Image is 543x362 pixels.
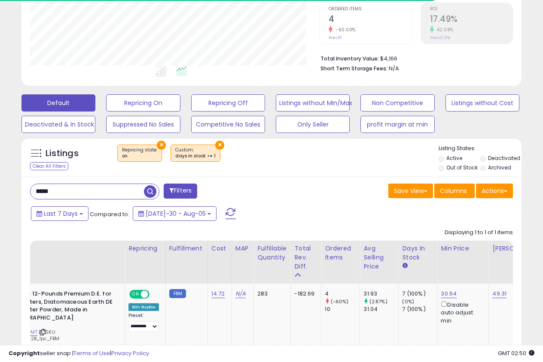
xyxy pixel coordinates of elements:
[402,305,437,313] div: 7 (100%)
[21,94,95,112] button: Default
[331,298,349,305] small: (-60%)
[128,303,159,311] div: Win BuyBox
[148,291,162,298] span: OFF
[276,116,350,133] button: Only Seller
[90,210,129,218] span: Compared to:
[445,94,519,112] button: Listings without Cost
[488,154,520,162] label: Deactivated
[325,305,360,313] div: 10
[215,141,224,150] button: ×
[389,64,399,72] span: N/A
[369,298,387,305] small: (2.87%)
[169,289,186,298] small: FBM
[325,290,360,298] div: 4
[257,244,287,262] div: Fulfillable Quantity
[191,116,265,133] button: Competitive No Sales
[106,94,180,112] button: Repricing On
[329,35,342,40] small: Prev: 10
[360,116,434,133] button: profit margin at min
[363,244,395,271] div: Avg Selling Price
[21,116,95,133] button: Deactivated & In Stock
[175,153,216,159] div: days in stock >= 1
[441,300,482,325] div: Disable auto adjust min
[388,184,433,198] button: Save View
[211,244,228,253] div: Cost
[441,290,457,298] a: 30.64
[488,164,511,171] label: Archived
[211,290,225,298] a: 14.72
[175,147,216,160] span: Custom:
[133,206,217,221] button: [DATE]-30 - Aug-05
[46,148,79,160] h5: Listings
[294,290,314,298] div: -182.69
[122,153,157,159] div: on
[157,141,166,150] button: ×
[235,244,250,253] div: MAP
[320,65,387,72] b: Short Term Storage Fees:
[434,27,454,33] small: 42.08%
[106,116,180,133] button: Suppressed No Sales
[257,290,284,298] div: 283
[446,154,462,162] label: Active
[276,94,350,112] button: Listings without Min/Max
[235,290,246,298] a: N/A
[320,55,379,62] b: Total Inventory Value:
[333,27,356,33] small: -60.00%
[441,244,485,253] div: Min Price
[402,298,414,305] small: (0%)
[30,162,68,170] div: Clear All Filters
[445,229,513,237] div: Displaying 1 to 1 of 1 items
[446,164,478,171] label: Out of Stock
[325,244,356,262] div: Ordered Items
[44,209,78,218] span: Last 7 Days
[430,35,450,40] small: Prev: 12.31%
[402,244,433,262] div: Days In Stock
[9,349,40,357] strong: Copyright
[320,53,506,63] li: $4,166
[363,290,398,298] div: 31.93
[128,313,159,332] div: Preset:
[329,7,411,12] span: Ordered Items
[363,305,398,313] div: 31.04
[492,290,506,298] a: 49.31
[402,262,407,270] small: Days In Stock.
[31,206,88,221] button: Last 7 Days
[9,290,113,324] b: Robelle 12-Pounds Premium D.E. for Pool Filters, Diatomaceous Earth DE Pool Filter Powder, Made i...
[440,187,467,195] span: Columns
[164,184,197,199] button: Filters
[498,349,534,357] span: 2025-08-13 02:50 GMT
[430,14,512,26] h2: 17.49%
[430,7,512,12] span: ROI
[360,94,434,112] button: Non Competitive
[73,349,110,357] a: Terms of Use
[9,350,149,358] div: seller snap | |
[434,184,475,198] button: Columns
[146,209,206,218] span: [DATE]-30 - Aug-05
[122,147,157,160] span: Repricing state :
[130,291,141,298] span: ON
[402,290,437,298] div: 7 (100%)
[128,244,162,253] div: Repricing
[329,14,411,26] h2: 4
[111,349,149,357] a: Privacy Policy
[169,244,204,253] div: Fulfillment
[191,94,265,112] button: Repricing Off
[476,184,513,198] button: Actions
[439,145,522,153] p: Listing States:
[294,244,317,271] div: Total Rev. Diff.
